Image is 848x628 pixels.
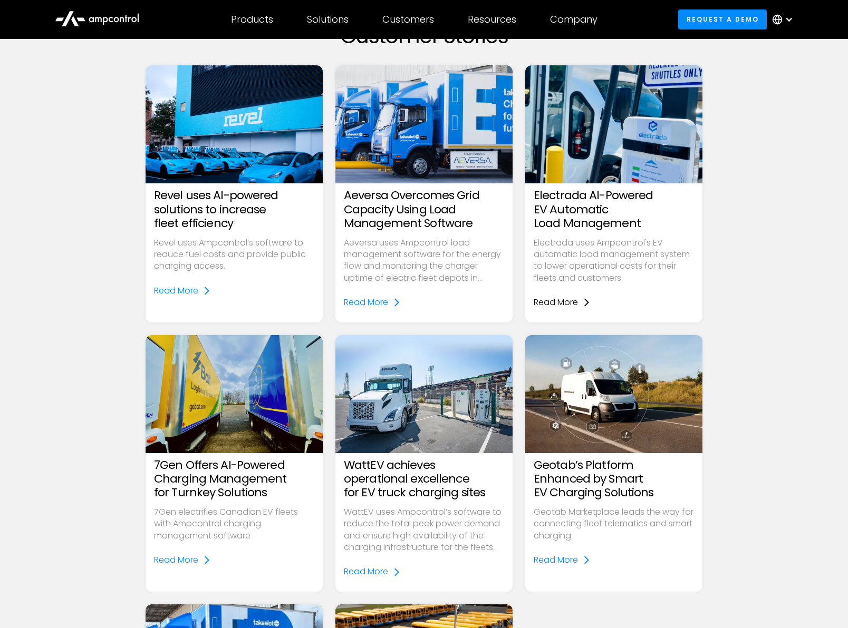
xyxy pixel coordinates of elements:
[550,14,598,25] div: Company
[154,237,314,272] p: Revel uses Ampcontrol’s software to reduce fuel costs and provide public charging access.
[344,506,504,554] p: WattEV uses Ampcontrol’s software to reduce the total peak power demand and ensure high availabil...
[534,189,694,230] h3: Electrada AI-Powered EV Automatic Load Management
[154,554,211,566] a: Read More
[154,458,314,500] h3: 7Gen Offers AI-Powered Charging Management for Turnkey Solutions
[344,189,504,230] h3: Aeversa Overcomes Grid Capacity Using Load Management Software
[231,14,273,25] div: Products
[344,566,401,577] a: Read More
[678,9,767,29] a: Request a demo
[534,506,694,542] p: Geotab Marketplace leads the way for connecting fleet telematics and smart charging
[534,554,591,566] a: Read More
[534,458,694,500] h3: Geotab’s Platform Enhanced by Smart EV Charging Solutions
[154,506,314,542] p: 7Gen electrifies Canadian EV fleets with Ampcontrol charging management software
[146,23,702,48] h2: Customer Stories
[307,14,349,25] div: Solutions
[154,285,211,297] a: Read More
[468,14,516,25] div: Resources
[154,554,198,566] div: Read More
[344,458,504,500] h3: WattEV achieves operational excellence for EV truck charging sites
[344,297,388,308] div: Read More
[382,14,434,25] div: Customers
[154,285,198,297] div: Read More
[344,237,504,284] p: Aeversa uses Ampcontrol load management software for the energy flow and monitoring the charger u...
[534,297,578,308] div: Read More
[344,566,388,577] div: Read More
[534,297,591,308] a: Read More
[534,237,694,284] p: Electrada uses Ampcontrol's EV automatic load management system to lower operational costs for th...
[534,554,578,566] div: Read More
[154,189,314,230] h3: Revel uses AI-powered solutions to increase fleet efficiency
[344,297,401,308] a: Read More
